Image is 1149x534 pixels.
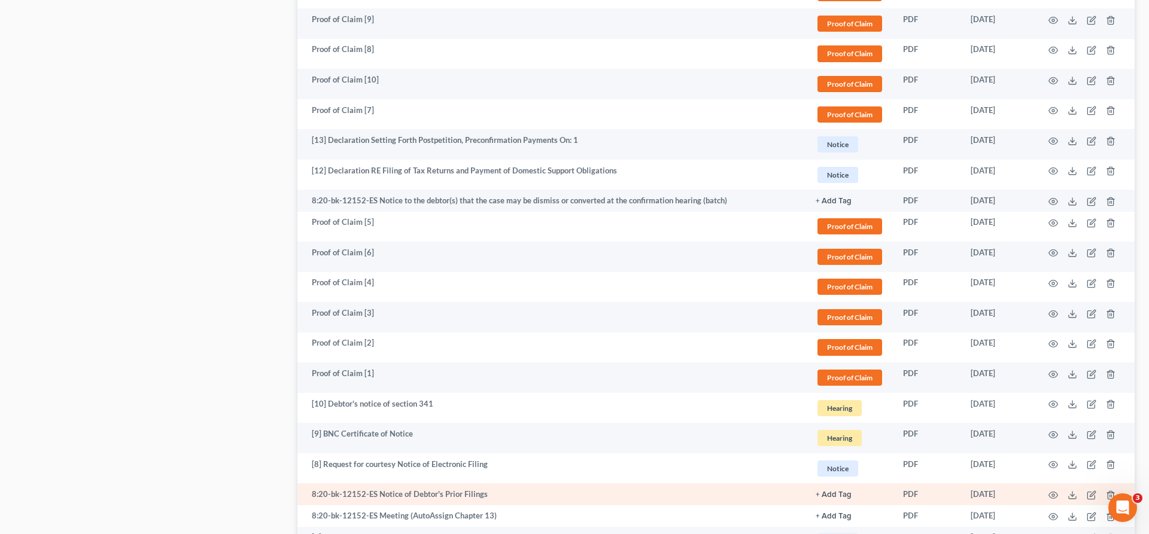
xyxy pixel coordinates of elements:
td: Proof of Claim [4] [297,272,806,303]
td: Proof of Claim [9] [297,8,806,39]
td: PDF [893,129,961,160]
td: PDF [893,190,961,211]
span: Notice [817,460,858,477]
td: PDF [893,8,961,39]
td: [DATE] [961,8,1034,39]
span: Proof of Claim [817,309,882,325]
a: Proof of Claim [816,105,884,124]
a: Proof of Claim [816,337,884,357]
td: [DATE] [961,362,1034,393]
td: [10] Debtor's notice of section 341 [297,393,806,423]
td: PDF [893,332,961,363]
button: + Add Tag [816,491,852,499]
span: Proof of Claim [817,45,882,62]
td: [DATE] [961,505,1034,527]
iframe: Intercom live chat [1108,493,1137,522]
td: Proof of Claim [5] [297,212,806,242]
td: [9] BNC Certificate of Notice [297,423,806,453]
td: PDF [893,393,961,423]
td: PDF [893,505,961,527]
a: Notice [816,459,884,478]
td: PDF [893,302,961,332]
td: Proof of Claim [8] [297,39,806,69]
a: + Add Tag [816,489,884,500]
td: [DATE] [961,302,1034,332]
td: 8:20-bk-12152-ES Notice to the debtor(s) that the case may be dismiss or converted at the confirm... [297,190,806,211]
a: Hearing [816,428,884,448]
span: 3 [1133,493,1142,503]
a: Notice [816,165,884,185]
td: Proof of Claim [3] [297,302,806,332]
td: 8:20-bk-12152-ES Meeting (AutoAssign Chapter 13) [297,505,806,527]
td: Proof of Claim [2] [297,332,806,363]
td: [13] Declaration Setting Forth Postpetition, Preconfirmation Payments On: 1 [297,129,806,160]
td: [DATE] [961,272,1034,303]
td: [DATE] [961,242,1034,272]
td: PDF [893,212,961,242]
td: [DATE] [961,129,1034,160]
td: PDF [893,160,961,190]
td: [DATE] [961,332,1034,363]
td: [DATE] [961,212,1034,242]
a: Hearing [816,398,884,418]
a: + Add Tag [816,510,884,521]
td: [DATE] [961,453,1034,484]
span: Proof of Claim [817,339,882,355]
a: Proof of Claim [816,74,884,94]
td: 8:20-bk-12152-ES Notice of Debtor's Prior Filings [297,483,806,505]
td: [DATE] [961,99,1034,130]
td: [DATE] [961,69,1034,99]
span: Notice [817,136,858,152]
span: Proof of Claim [817,106,882,123]
button: + Add Tag [816,512,852,520]
a: Proof of Claim [816,307,884,327]
td: [DATE] [961,423,1034,453]
a: Notice [816,135,884,154]
span: Hearing [817,430,862,446]
td: PDF [893,483,961,505]
span: Hearing [817,400,862,416]
a: Proof of Claim [816,247,884,267]
span: Proof of Claim [817,218,882,234]
td: [DATE] [961,160,1034,190]
td: PDF [893,39,961,69]
td: PDF [893,453,961,484]
a: Proof of Claim [816,277,884,297]
span: Proof of Claim [817,370,882,386]
a: Proof of Claim [816,44,884,63]
td: PDF [893,242,961,272]
td: Proof of Claim [6] [297,242,806,272]
td: [DATE] [961,190,1034,211]
td: [DATE] [961,393,1034,423]
a: Proof of Claim [816,14,884,33]
td: PDF [893,69,961,99]
td: PDF [893,272,961,303]
td: [DATE] [961,483,1034,505]
a: Proof of Claim [816,368,884,387]
span: Notice [817,167,858,183]
td: PDF [893,423,961,453]
td: Proof of Claim [10] [297,69,806,99]
span: Proof of Claim [817,16,882,32]
span: Proof of Claim [817,279,882,295]
span: Proof of Claim [817,249,882,265]
td: [DATE] [961,39,1034,69]
span: Proof of Claim [817,76,882,92]
td: Proof of Claim [1] [297,362,806,393]
td: PDF [893,362,961,393]
button: + Add Tag [816,197,852,205]
td: PDF [893,99,961,130]
a: + Add Tag [816,195,884,206]
a: Proof of Claim [816,216,884,236]
td: [12] Declaration RE Filing of Tax Returns and Payment of Domestic Support Obligations [297,160,806,190]
td: Proof of Claim [7] [297,99,806,130]
td: [8] Request for courtesy Notice of Electronic Filing [297,453,806,484]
